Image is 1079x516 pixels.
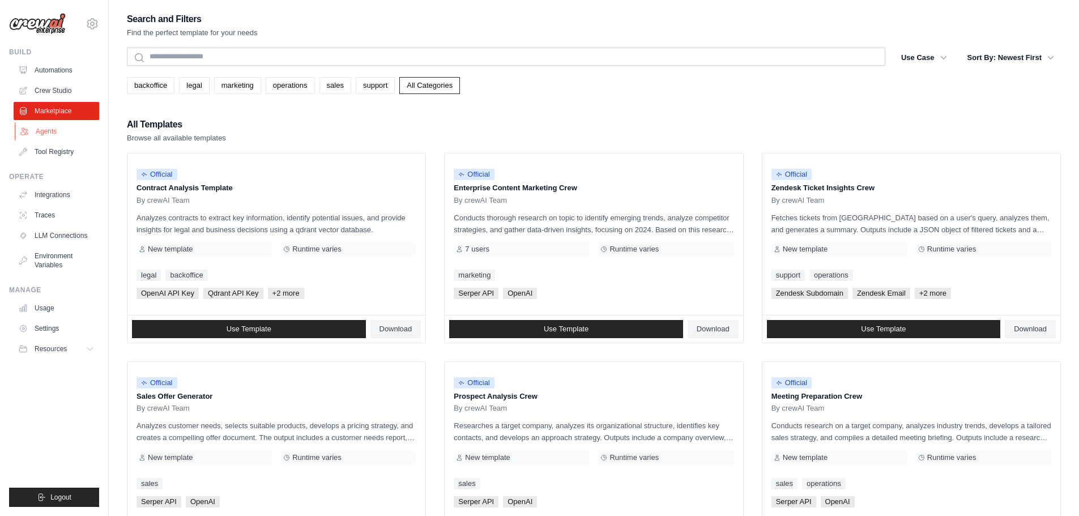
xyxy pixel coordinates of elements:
[771,420,1051,443] p: Conducts research on a target company, analyzes industry trends, develops a tailored sales strate...
[9,48,99,57] div: Build
[14,340,99,358] button: Resources
[127,133,226,144] p: Browse all available templates
[927,245,976,254] span: Runtime varies
[783,453,828,462] span: New template
[137,270,161,281] a: legal
[771,212,1051,236] p: Fetches tickets from [GEOGRAPHIC_DATA] based on a user's query, analyzes them, and generates a su...
[370,320,421,338] a: Download
[454,377,494,389] span: Official
[503,288,537,299] span: OpenAI
[809,270,853,281] a: operations
[165,270,207,281] a: backoffice
[292,453,342,462] span: Runtime varies
[292,245,342,254] span: Runtime varies
[137,496,181,508] span: Serper API
[203,288,263,299] span: Qdrant API Key
[266,77,315,94] a: operations
[268,288,304,299] span: +2 more
[127,77,174,94] a: backoffice
[14,247,99,274] a: Environment Variables
[14,227,99,245] a: LLM Connections
[454,420,733,443] p: Researches a target company, analyzes its organizational structure, identifies key contacts, and ...
[1005,320,1056,338] a: Download
[454,288,498,299] span: Serper API
[454,496,498,508] span: Serper API
[137,404,190,413] span: By crewAI Team
[771,478,797,489] a: sales
[771,288,848,299] span: Zendesk Subdomain
[14,61,99,79] a: Automations
[137,478,163,489] a: sales
[14,299,99,317] a: Usage
[14,186,99,204] a: Integrations
[50,493,71,502] span: Logout
[14,206,99,224] a: Traces
[927,453,976,462] span: Runtime varies
[9,13,66,35] img: Logo
[771,391,1051,402] p: Meeting Preparation Crew
[137,196,190,205] span: By crewAI Team
[449,320,683,338] a: Use Template
[137,391,416,402] p: Sales Offer Generator
[609,245,659,254] span: Runtime varies
[137,288,199,299] span: OpenAI API Key
[454,270,495,281] a: marketing
[454,169,494,180] span: Official
[186,496,220,508] span: OpenAI
[454,182,733,194] p: Enterprise Content Marketing Crew
[137,377,177,389] span: Official
[465,453,510,462] span: New template
[503,496,537,508] span: OpenAI
[137,420,416,443] p: Analyzes customer needs, selects suitable products, develops a pricing strategy, and creates a co...
[821,496,855,508] span: OpenAI
[137,182,416,194] p: Contract Analysis Template
[35,344,67,353] span: Resources
[697,325,730,334] span: Download
[783,245,828,254] span: New template
[767,320,1001,338] a: Use Template
[148,245,193,254] span: New template
[9,488,99,507] button: Logout
[454,404,507,413] span: By crewAI Team
[14,143,99,161] a: Tool Registry
[9,285,99,295] div: Manage
[214,77,261,94] a: marketing
[852,288,910,299] span: Zendesk Email
[771,182,1051,194] p: Zendesk Ticket Insights Crew
[227,325,271,334] span: Use Template
[454,478,480,489] a: sales
[465,245,489,254] span: 7 users
[9,172,99,181] div: Operate
[771,196,825,205] span: By crewAI Team
[771,404,825,413] span: By crewAI Team
[127,11,258,27] h2: Search and Filters
[356,77,395,94] a: support
[771,377,812,389] span: Official
[454,196,507,205] span: By crewAI Team
[961,48,1061,68] button: Sort By: Newest First
[127,27,258,39] p: Find the perfect template for your needs
[319,77,351,94] a: sales
[14,319,99,338] a: Settings
[771,169,812,180] span: Official
[132,320,366,338] a: Use Template
[137,169,177,180] span: Official
[894,48,954,68] button: Use Case
[544,325,588,334] span: Use Template
[609,453,659,462] span: Runtime varies
[454,391,733,402] p: Prospect Analysis Crew
[14,102,99,120] a: Marketplace
[179,77,209,94] a: legal
[771,270,805,281] a: support
[148,453,193,462] span: New template
[127,117,226,133] h2: All Templates
[14,82,99,100] a: Crew Studio
[688,320,739,338] a: Download
[379,325,412,334] span: Download
[771,496,816,508] span: Serper API
[861,325,906,334] span: Use Template
[399,77,460,94] a: All Categories
[1014,325,1047,334] span: Download
[454,212,733,236] p: Conducts thorough research on topic to identify emerging trends, analyze competitor strategies, a...
[15,122,100,140] a: Agents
